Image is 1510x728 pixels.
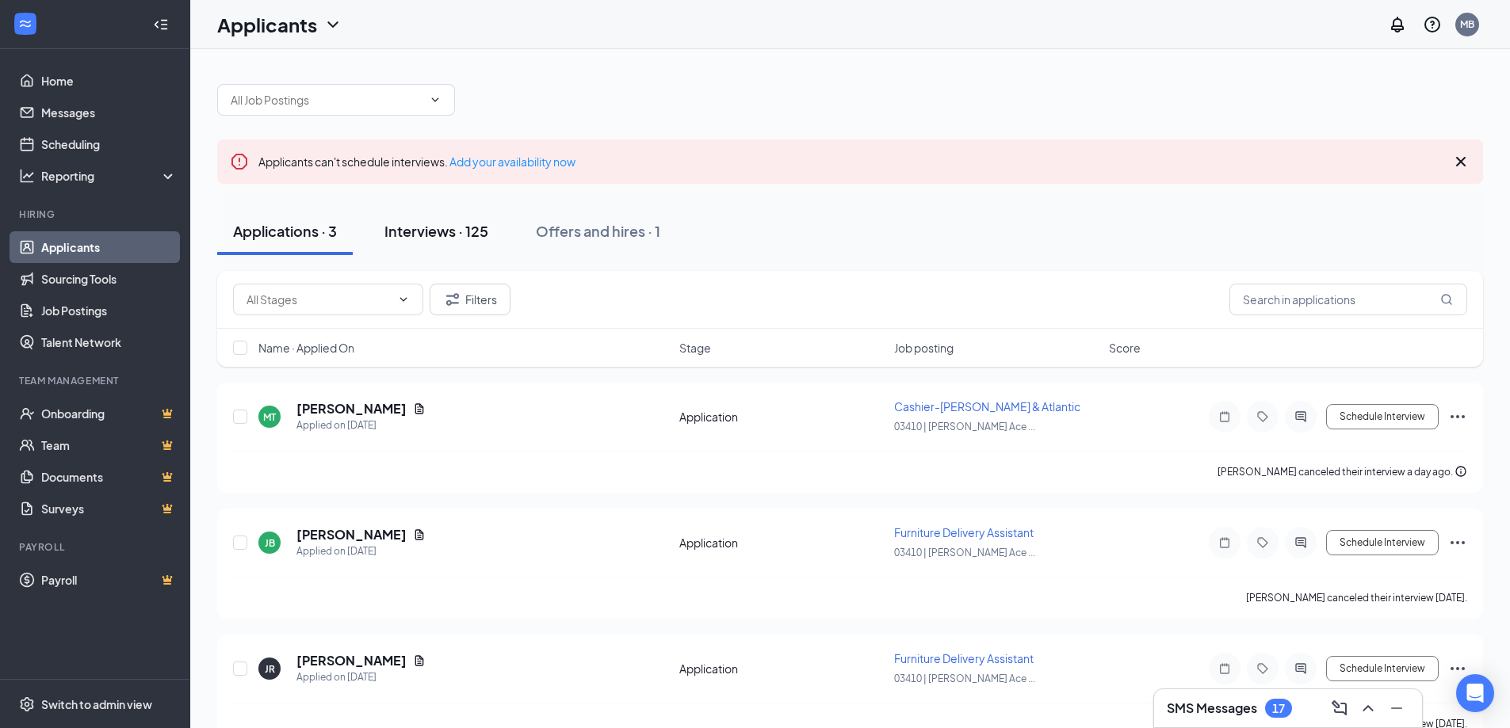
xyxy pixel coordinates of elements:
span: Job posting [894,340,954,356]
svg: Tag [1253,410,1272,423]
button: Schedule Interview [1326,656,1439,681]
a: Applicants [41,231,177,263]
a: Scheduling [41,128,177,160]
span: Stage [679,340,711,356]
input: All Job Postings [231,91,422,109]
h3: SMS Messages [1167,699,1257,717]
h5: [PERSON_NAME] [296,652,407,669]
a: DocumentsCrown [41,461,177,493]
svg: Ellipses [1448,407,1467,426]
div: Hiring [19,208,174,221]
svg: ChevronDown [397,293,410,306]
svg: ActiveChat [1291,662,1310,675]
div: Applied on [DATE] [296,417,426,433]
svg: Analysis [19,168,35,184]
svg: Notifications [1388,15,1407,34]
a: PayrollCrown [41,564,177,596]
span: Name · Applied On [258,340,354,356]
div: JR [265,662,275,676]
div: MB [1460,17,1474,31]
svg: ActiveChat [1291,410,1310,423]
svg: ChevronDown [323,15,342,34]
svg: Ellipses [1448,659,1467,678]
div: Application [679,535,885,551]
svg: ChevronDown [429,93,442,106]
div: [PERSON_NAME] canceled their interview a day ago. [1218,464,1467,480]
svg: Document [413,402,426,415]
svg: Cross [1451,152,1470,171]
button: ComposeMessage [1327,696,1352,721]
svg: Tag [1253,536,1272,549]
a: OnboardingCrown [41,398,177,429]
input: All Stages [247,291,391,308]
h5: [PERSON_NAME] [296,400,407,417]
svg: Filter [443,290,462,309]
svg: Tag [1253,662,1272,675]
svg: Note [1215,662,1234,675]
a: TeamCrown [41,429,177,461]
svg: Settings [19,696,35,712]
span: 03410 | [PERSON_NAME] Ace ... [894,547,1035,558]
a: Messages [41,97,177,128]
a: SurveysCrown [41,493,177,524]
span: Cashier-[PERSON_NAME] & Atlantic [894,399,1080,414]
svg: QuestionInfo [1423,15,1442,34]
div: MT [263,410,276,424]
a: Sourcing Tools [41,263,177,295]
span: 03410 | [PERSON_NAME] Ace ... [894,421,1035,433]
svg: Error [230,152,249,171]
span: Furniture Delivery Assistant [894,651,1034,665]
button: Schedule Interview [1326,404,1439,429]
div: Application [679,661,885,677]
a: Add your availability now [449,154,575,169]
svg: ActiveChat [1291,536,1310,549]
div: Application [679,409,885,425]
svg: Document [413,654,426,667]
svg: Ellipses [1448,533,1467,552]
div: Switch to admin view [41,696,152,712]
svg: ChevronUp [1359,699,1378,718]
input: Search in applications [1229,284,1467,315]
svg: Note [1215,536,1234,549]
button: Minimize [1384,696,1409,721]
span: Score [1109,340,1141,356]
button: Filter Filters [430,284,510,315]
div: JB [265,536,275,550]
div: Applied on [DATE] [296,543,426,559]
span: Applicants can't schedule interviews. [258,154,575,169]
div: Reporting [41,168,178,184]
div: Interviews · 125 [384,221,488,241]
svg: WorkstreamLogo [17,16,33,32]
div: Offers and hires · 1 [536,221,660,241]
div: [PERSON_NAME] canceled their interview [DATE]. [1246,590,1467,606]
div: Team Management [19,374,174,387]
a: Home [41,65,177,97]
a: Job Postings [41,295,177,326]
svg: MagnifyingGlass [1440,293,1453,306]
div: 17 [1272,702,1285,715]
div: Applications · 3 [233,221,337,241]
div: Applied on [DATE] [296,669,426,685]
span: 03410 | [PERSON_NAME] Ace ... [894,673,1035,684]
svg: Collapse [153,17,169,32]
svg: Minimize [1387,699,1406,718]
a: Talent Network [41,326,177,358]
svg: ComposeMessage [1330,699,1349,718]
div: Open Intercom Messenger [1456,674,1494,712]
div: Payroll [19,540,174,554]
h1: Applicants [217,11,317,38]
svg: Note [1215,410,1234,423]
svg: Document [413,528,426,541]
svg: Info [1455,465,1467,478]
button: ChevronUp [1355,696,1381,721]
span: Furniture Delivery Assistant [894,525,1034,539]
h5: [PERSON_NAME] [296,526,407,543]
button: Schedule Interview [1326,530,1439,555]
